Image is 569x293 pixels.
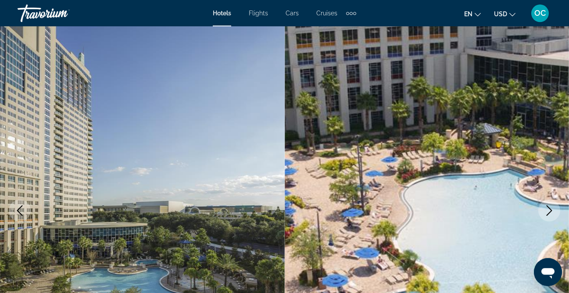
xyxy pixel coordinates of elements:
button: Change currency [494,7,515,20]
iframe: Button to launch messaging window [534,258,562,286]
span: OC [534,9,546,18]
button: Change language [464,7,481,20]
a: Cars [286,10,299,17]
a: Travorium [18,2,105,25]
span: en [464,11,472,18]
a: Cruises [316,10,337,17]
span: USD [494,11,507,18]
button: Extra navigation items [346,6,356,20]
a: Flights [249,10,268,17]
button: Previous image [9,200,31,222]
a: Hotels [213,10,231,17]
button: Next image [538,200,560,222]
button: User Menu [529,4,551,22]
